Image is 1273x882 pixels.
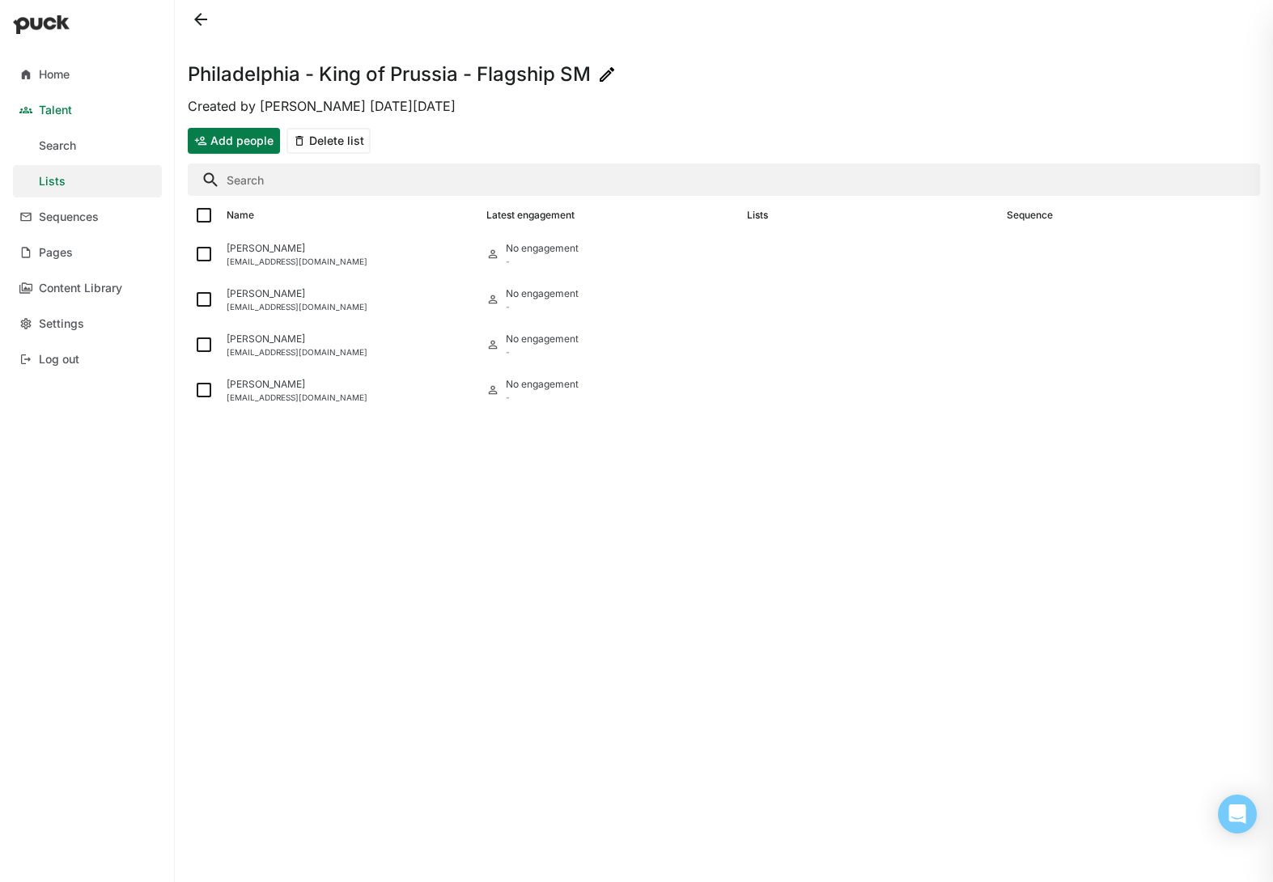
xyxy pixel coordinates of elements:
[506,379,579,390] div: No engagement
[13,272,162,304] a: Content Library
[13,129,162,162] a: Search
[13,307,162,340] a: Settings
[39,317,84,331] div: Settings
[188,65,591,84] h1: Philadelphia - King of Prussia - Flagship SM
[227,347,473,357] div: [EMAIL_ADDRESS][DOMAIN_NAME]
[506,288,579,299] div: No engagement
[227,243,473,254] div: [PERSON_NAME]
[227,288,473,299] div: [PERSON_NAME]
[227,392,473,402] div: [EMAIL_ADDRESS][DOMAIN_NAME]
[13,58,162,91] a: Home
[39,282,122,295] div: Content Library
[227,302,473,312] div: [EMAIL_ADDRESS][DOMAIN_NAME]
[188,128,280,154] button: Add people
[39,104,72,117] div: Talent
[39,175,66,189] div: Lists
[506,333,579,345] div: No engagement
[506,347,579,357] div: -
[506,243,579,254] div: No engagement
[13,165,162,197] a: Lists
[39,246,73,260] div: Pages
[506,257,579,266] div: -
[13,94,162,126] a: Talent
[227,333,473,345] div: [PERSON_NAME]
[506,302,579,312] div: -
[227,257,473,266] div: [EMAIL_ADDRESS][DOMAIN_NAME]
[1218,795,1257,833] div: Open Intercom Messenger
[227,379,473,390] div: [PERSON_NAME]
[188,163,1260,196] input: Search
[13,201,162,233] a: Sequences
[39,68,70,82] div: Home
[747,210,768,221] div: Lists
[286,128,371,154] button: Delete list
[227,210,254,221] div: Name
[13,236,162,269] a: Pages
[486,210,575,221] div: Latest engagement
[506,392,579,402] div: -
[1007,210,1053,221] div: Sequence
[39,139,76,153] div: Search
[188,97,1260,115] div: Created by [PERSON_NAME] [DATE][DATE]
[39,210,99,224] div: Sequences
[39,353,79,367] div: Log out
